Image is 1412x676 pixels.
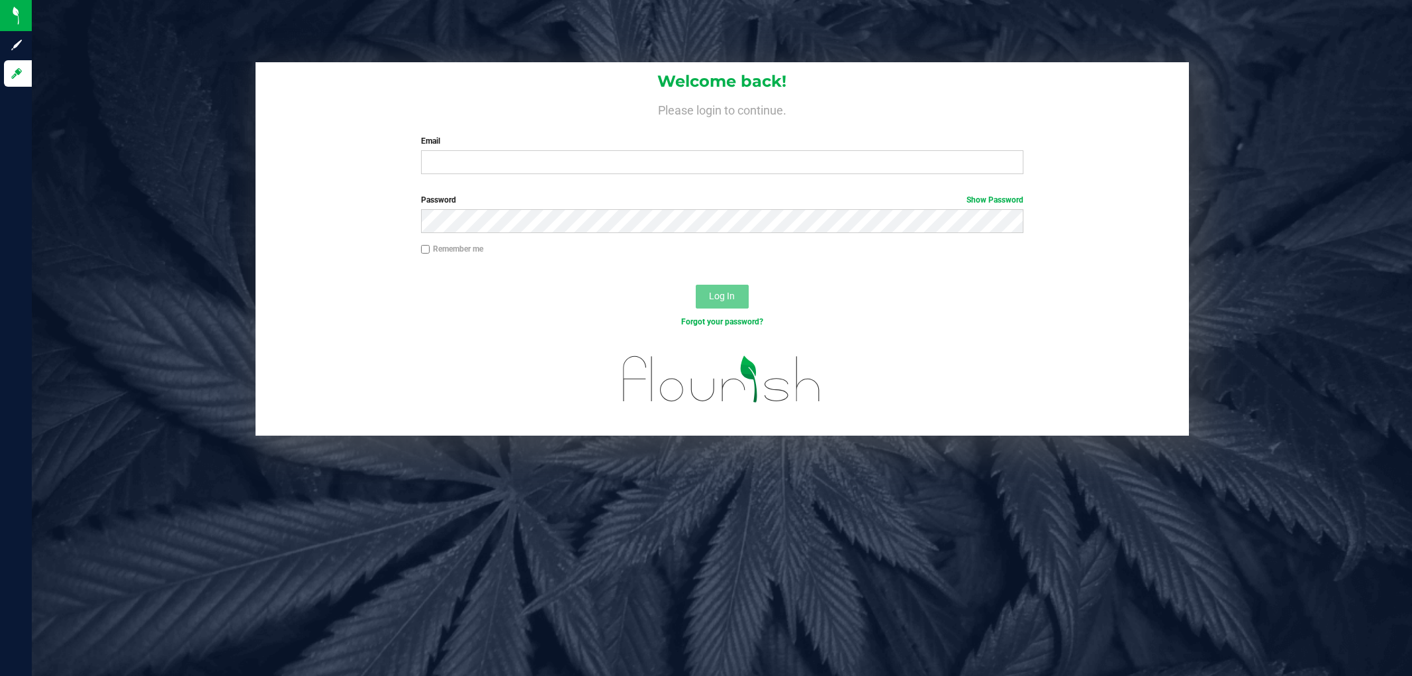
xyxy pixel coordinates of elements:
[709,291,735,301] span: Log In
[10,67,23,80] inline-svg: Log in
[421,245,430,254] input: Remember me
[966,195,1023,205] a: Show Password
[256,73,1189,90] h1: Welcome back!
[421,243,483,255] label: Remember me
[10,38,23,52] inline-svg: Sign up
[681,317,763,326] a: Forgot your password?
[696,285,749,309] button: Log In
[421,195,456,205] span: Password
[256,101,1189,117] h4: Please login to continue.
[421,135,1023,147] label: Email
[605,342,839,416] img: flourish_logo.svg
